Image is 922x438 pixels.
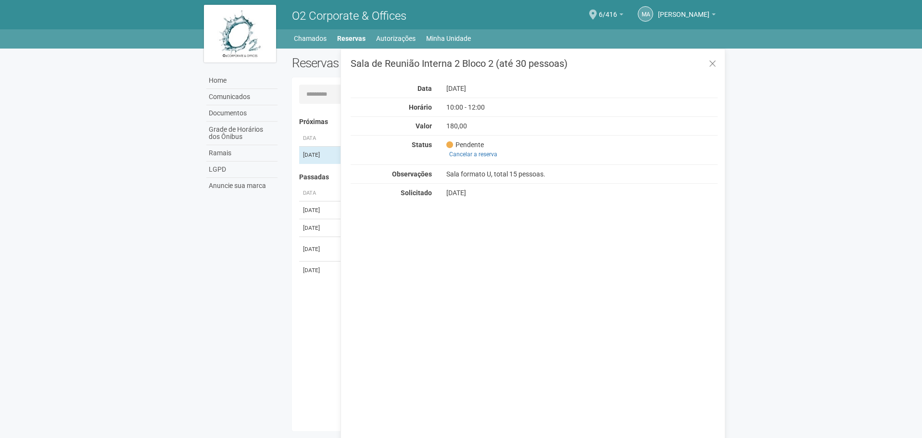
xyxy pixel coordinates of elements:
[299,219,338,237] td: [DATE]
[439,84,630,93] div: [DATE]
[412,141,432,149] strong: Status
[292,56,498,70] h2: Reservas
[351,59,718,68] h3: Sala de Reunião Interna 2 Bloco 2 (até 30 pessoas)
[299,174,711,181] h4: Passadas
[338,262,615,279] td: Sala de Reunião Externa 1A (até 8 pessoas)
[392,170,432,178] strong: Observações
[376,32,416,45] a: Autorizações
[299,118,711,125] h4: Próximas
[658,12,716,20] a: [PERSON_NAME]
[416,122,432,130] strong: Valor
[439,188,630,197] div: [DATE]
[338,219,615,237] td: Área Coffee Break (Pré-Função) Bloco 4
[338,131,615,147] th: Área ou Serviço
[658,1,709,18] span: Marco Antônio Castro
[299,237,338,262] td: [DATE]
[439,103,630,112] div: 10:00 - 12:00
[417,85,432,92] strong: Data
[294,32,327,45] a: Chamados
[338,146,615,164] td: Sala de Reunião Interna 2 Bloco 2 (até 30 pessoas)
[204,5,276,63] img: logo.jpg
[299,201,338,219] td: [DATE]
[338,186,615,201] th: Área ou Serviço
[446,149,500,160] a: Cancelar a reserva
[446,140,484,149] span: Pendente
[338,201,615,219] td: Sala de Reunião Interna 2 Bloco 2 (até 30 pessoas)
[638,6,653,22] a: MA
[426,32,471,45] a: Minha Unidade
[338,237,615,262] td: Sala de Reunião Externa 1A (até 8 pessoas)
[599,12,623,20] a: 6/416
[206,73,278,89] a: Home
[299,131,338,147] th: Data
[409,103,432,111] strong: Horário
[206,162,278,178] a: LGPD
[299,262,338,279] td: [DATE]
[206,105,278,122] a: Documentos
[439,122,630,130] div: 180,00
[299,146,338,164] td: [DATE]
[401,189,432,197] strong: Solicitado
[206,178,278,194] a: Anuncie sua marca
[599,1,617,18] span: 6/416
[439,170,630,178] div: Sala formato U, total 15 pessoas.
[206,89,278,105] a: Comunicados
[206,122,278,145] a: Grade de Horários dos Ônibus
[292,9,406,23] span: O2 Corporate & Offices
[206,145,278,162] a: Ramais
[337,32,366,45] a: Reservas
[299,186,338,201] th: Data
